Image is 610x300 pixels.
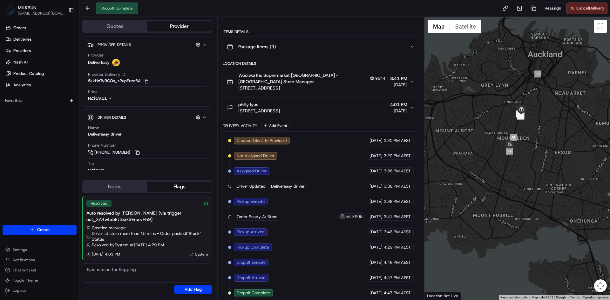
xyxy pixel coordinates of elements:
span: Not Assigned Driver [237,153,274,159]
a: Providers [3,46,79,56]
span: Dropoff Arrived [237,275,266,281]
a: Terms [570,296,579,299]
button: Chat with us! [3,266,77,275]
span: Settings [13,247,27,252]
span: [DATE] [369,183,383,189]
button: Add Flag [174,285,212,294]
span: Price [88,89,98,95]
span: Resolved by System [92,242,129,248]
span: Toggle Theme [13,278,38,283]
span: Provider [88,52,104,58]
button: Reassign [542,3,564,14]
div: Resolved [86,200,112,207]
span: 3:20 PM AEST [384,138,411,143]
span: 3:38 PM AEST [384,168,411,174]
a: Nash AI [3,57,79,67]
img: MILKRUN [5,5,15,15]
span: [DATE] [369,153,383,159]
span: Tip [88,161,94,167]
button: philly lyus[STREET_ADDRESS]4:01 PM[DATE] [223,97,418,118]
span: [DATE] [369,275,383,281]
button: Add Event [261,122,289,130]
span: 3:41 PM AEST [384,214,411,220]
span: Phone Number [88,143,116,148]
span: 4:29 PM AEST [384,244,411,250]
span: Dropoff Complete [237,290,270,296]
span: [DATE] [369,214,383,220]
button: Map camera controls [594,279,607,292]
span: [PHONE_NUMBER] [94,150,130,155]
span: Chat with us! [13,268,36,273]
button: Create [3,225,77,235]
span: 9544 [375,76,385,81]
div: Items Details [223,29,419,34]
a: Product Catalog [3,69,79,79]
span: Product Catalog [13,71,44,77]
span: Package Items ( 9 ) [238,43,276,50]
a: Deliveries [3,34,79,44]
span: Pickup Arrived [237,229,265,235]
span: System [195,252,208,257]
button: Notes [83,182,147,192]
span: Created (Sent To Provider) [237,138,287,143]
span: [DATE] [369,260,383,265]
span: [STREET_ADDRESS] [238,108,280,114]
span: [DATE] [369,168,383,174]
span: 4:01 PM [390,101,407,108]
span: Pickup Complete [237,244,269,250]
a: Analytics [3,80,79,90]
span: Pickup Enroute [237,199,265,204]
span: Dropoff Enroute [237,260,266,265]
div: 2 [517,113,524,120]
div: Delivereasy driver [88,131,122,137]
button: Woolworths Supermarket [GEOGRAPHIC_DATA] - [GEOGRAPHIC_DATA] Store Manager9544[STREET_ADDRESS]3:4... [223,68,418,95]
span: Create [37,227,50,233]
span: [DATE] [390,82,407,88]
span: [DATE] 4:03 PM [92,252,120,257]
div: 12 [506,148,513,155]
span: MILKRUN [346,214,363,219]
button: 5kkHoTyBCQs_z2upEuze6A [88,78,148,84]
span: [DATE] [369,244,383,250]
div: Auto resolved by [PERSON_NAME] (via trigger not_XA4wte5EJt5xkSErasvHh9) [86,210,208,223]
button: Notifications [3,256,77,264]
button: Flags [147,182,212,192]
button: Show street map [428,20,450,33]
img: delivereasy_logo.png [112,59,120,66]
button: Show satellite imagery [450,20,481,33]
button: MILKRUNMILKRUN[EMAIL_ADDRESS][DOMAIN_NAME] [3,3,66,18]
button: Provider [147,21,212,31]
span: 4:47 PM AEST [384,290,411,296]
span: 3:46 PM AEST [384,229,411,235]
span: 4:47 PM AEST [384,275,411,281]
button: MILKRUN [18,4,37,11]
div: 8 [516,110,523,117]
span: 3:38 PM AEST [384,199,411,204]
a: [PHONE_NUMBER] [88,149,141,156]
span: NZ$19.11 [88,96,107,101]
button: Package Items (9) [223,37,418,57]
span: Assigned Driver [237,168,267,174]
span: [DATE] [369,138,383,143]
span: Orders [13,25,26,31]
div: Favorites [3,96,77,106]
span: Creation message: [92,225,126,231]
span: Analytics [13,82,31,88]
span: Delivereasy driver [271,183,305,189]
div: 9 [517,112,524,119]
span: Nash AI [13,59,28,65]
span: Providers [13,48,31,54]
div: Delivery Activity [223,123,257,128]
div: 10 [518,112,525,119]
button: CancelDelivery [566,3,607,14]
button: [EMAIL_ADDRESS][DOMAIN_NAME] [18,11,63,16]
span: Driver Updated [237,183,266,189]
span: Notifications [13,257,35,263]
div: Location Details [223,61,419,66]
span: 3:38 PM AEST [384,183,411,189]
button: Quotes [83,21,147,31]
span: [DATE] [369,290,383,296]
div: 11 [510,134,517,141]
